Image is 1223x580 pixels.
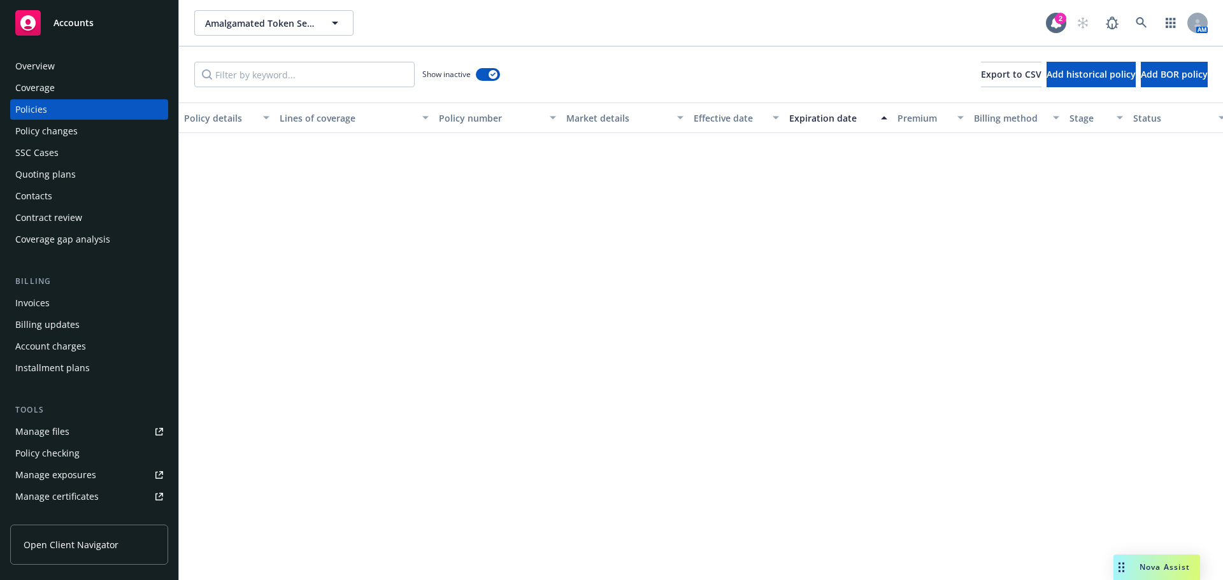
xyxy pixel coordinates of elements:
div: Coverage gap analysis [15,229,110,250]
a: Coverage [10,78,168,98]
a: Account charges [10,336,168,357]
a: Manage exposures [10,465,168,485]
div: Overview [15,56,55,76]
div: Manage certificates [15,486,99,507]
button: Billing method [969,103,1064,133]
span: Nova Assist [1140,562,1190,572]
div: Quoting plans [15,164,76,185]
div: Manage claims [15,508,80,528]
div: Premium [898,111,950,125]
button: Stage [1064,103,1128,133]
div: Lines of coverage [280,111,415,125]
div: Policy checking [15,443,80,463]
div: Billing method [974,111,1045,125]
div: Installment plans [15,358,90,378]
div: SSC Cases [15,143,59,163]
a: Invoices [10,293,168,313]
button: Policy number [434,103,561,133]
button: Add BOR policy [1141,62,1208,87]
span: Add BOR policy [1141,68,1208,80]
a: Policy checking [10,443,168,463]
a: Contract review [10,208,168,228]
div: Drag to move [1113,555,1129,580]
button: Lines of coverage [275,103,434,133]
div: Effective date [694,111,765,125]
a: Manage claims [10,508,168,528]
button: Premium [892,103,969,133]
a: Policies [10,99,168,120]
div: Policy changes [15,121,78,141]
a: Overview [10,56,168,76]
div: Policy details [184,111,255,125]
a: Coverage gap analysis [10,229,168,250]
span: Show inactive [422,69,471,80]
a: Accounts [10,5,168,41]
a: Contacts [10,186,168,206]
a: Search [1129,10,1154,36]
div: Expiration date [789,111,873,125]
button: Expiration date [784,103,892,133]
span: Open Client Navigator [24,538,118,551]
div: Manage files [15,421,69,442]
a: Installment plans [10,358,168,378]
button: Nova Assist [1113,555,1200,580]
a: Manage certificates [10,486,168,507]
div: Invoices [15,293,50,313]
div: Billing [10,275,168,288]
div: Billing updates [15,315,80,335]
div: Contract review [15,208,82,228]
input: Filter by keyword... [194,62,415,87]
div: Tools [10,404,168,416]
a: Switch app [1158,10,1184,36]
div: Policy number [439,111,542,125]
a: Report a Bug [1099,10,1125,36]
span: Add historical policy [1047,68,1136,80]
a: SSC Cases [10,143,168,163]
div: Manage exposures [15,465,96,485]
button: Amalgamated Token Services, Inc. [194,10,354,36]
div: Market details [566,111,669,125]
div: Status [1133,111,1211,125]
span: Export to CSV [981,68,1041,80]
button: Policy details [179,103,275,133]
button: Effective date [689,103,784,133]
div: Stage [1069,111,1109,125]
a: Quoting plans [10,164,168,185]
a: Start snowing [1070,10,1096,36]
button: Add historical policy [1047,62,1136,87]
span: Amalgamated Token Services, Inc. [205,17,315,30]
button: Export to CSV [981,62,1041,87]
a: Billing updates [10,315,168,335]
button: Market details [561,103,689,133]
a: Manage files [10,421,168,442]
span: Accounts [54,18,94,28]
div: 2 [1055,13,1066,24]
a: Policy changes [10,121,168,141]
div: Contacts [15,186,52,206]
div: Coverage [15,78,55,98]
div: Policies [15,99,47,120]
div: Account charges [15,336,86,357]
